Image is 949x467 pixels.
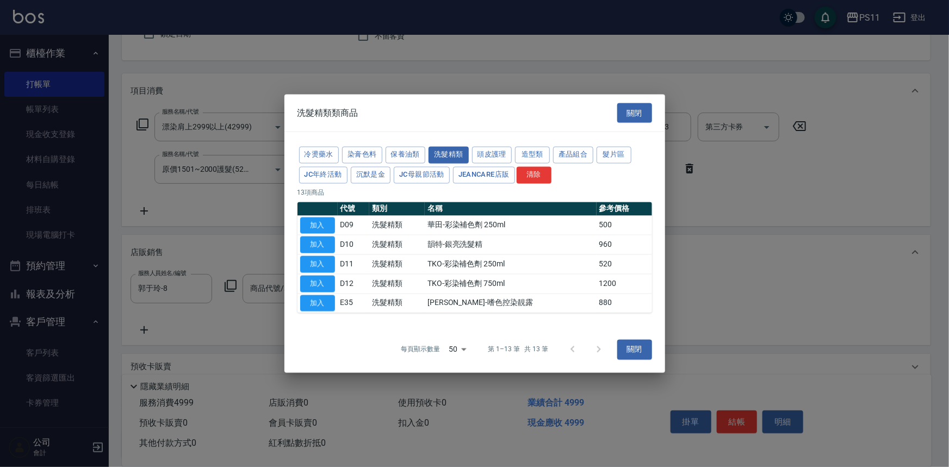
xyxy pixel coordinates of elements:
[597,254,652,274] td: 520
[444,335,470,364] div: 50
[597,216,652,235] td: 500
[338,274,370,294] td: D12
[351,166,391,183] button: 沉默是金
[369,235,425,254] td: 洗髮精類
[369,202,425,216] th: 類別
[369,254,425,274] td: 洗髮精類
[394,166,450,183] button: JC母親節活動
[425,202,597,216] th: 名稱
[369,216,425,235] td: 洗髮精類
[386,147,426,164] button: 保養油類
[425,235,597,254] td: 韻特-銀亮洗髮精
[299,147,339,164] button: 冷燙藥水
[297,188,652,197] p: 13 項商品
[425,254,597,274] td: TKO-彩染補色劑 250ml
[425,274,597,294] td: TKO-彩染補色劑 750ml
[597,294,652,313] td: 880
[342,147,382,164] button: 染膏色料
[338,294,370,313] td: E35
[300,256,335,273] button: 加入
[300,275,335,292] button: 加入
[300,236,335,253] button: 加入
[297,107,358,118] span: 洗髮精類類商品
[338,202,370,216] th: 代號
[617,103,652,123] button: 關閉
[369,274,425,294] td: 洗髮精類
[425,216,597,235] td: 華田-彩染補色劑 250ml
[517,166,551,183] button: 清除
[472,147,512,164] button: 頭皮護理
[597,235,652,254] td: 960
[338,216,370,235] td: D09
[401,345,440,354] p: 每頁顯示數量
[300,217,335,234] button: 加入
[515,147,550,164] button: 造型類
[553,147,593,164] button: 產品組合
[338,235,370,254] td: D10
[453,166,515,183] button: JeanCare店販
[617,340,652,360] button: 關閉
[488,345,548,354] p: 第 1–13 筆 共 13 筆
[597,202,652,216] th: 參考價格
[369,294,425,313] td: 洗髮精類
[429,147,469,164] button: 洗髮精類
[597,147,631,164] button: 髮片區
[300,295,335,312] button: 加入
[338,254,370,274] td: D11
[425,294,597,313] td: [PERSON_NAME]-嗜色控染靚露
[597,274,652,294] td: 1200
[299,166,348,183] button: JC年終活動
